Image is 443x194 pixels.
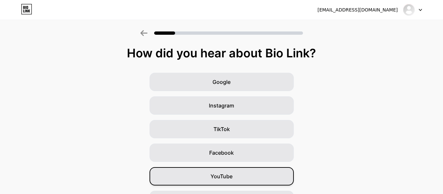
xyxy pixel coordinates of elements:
[213,125,230,133] span: TikTok
[403,4,415,16] img: Phu Le Minh
[209,102,234,109] span: Instagram
[317,7,398,13] div: [EMAIL_ADDRESS][DOMAIN_NAME]
[212,78,231,86] span: Google
[209,149,234,157] span: Facebook
[211,172,232,180] span: YouTube
[3,47,440,60] div: How did you hear about Bio Link?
